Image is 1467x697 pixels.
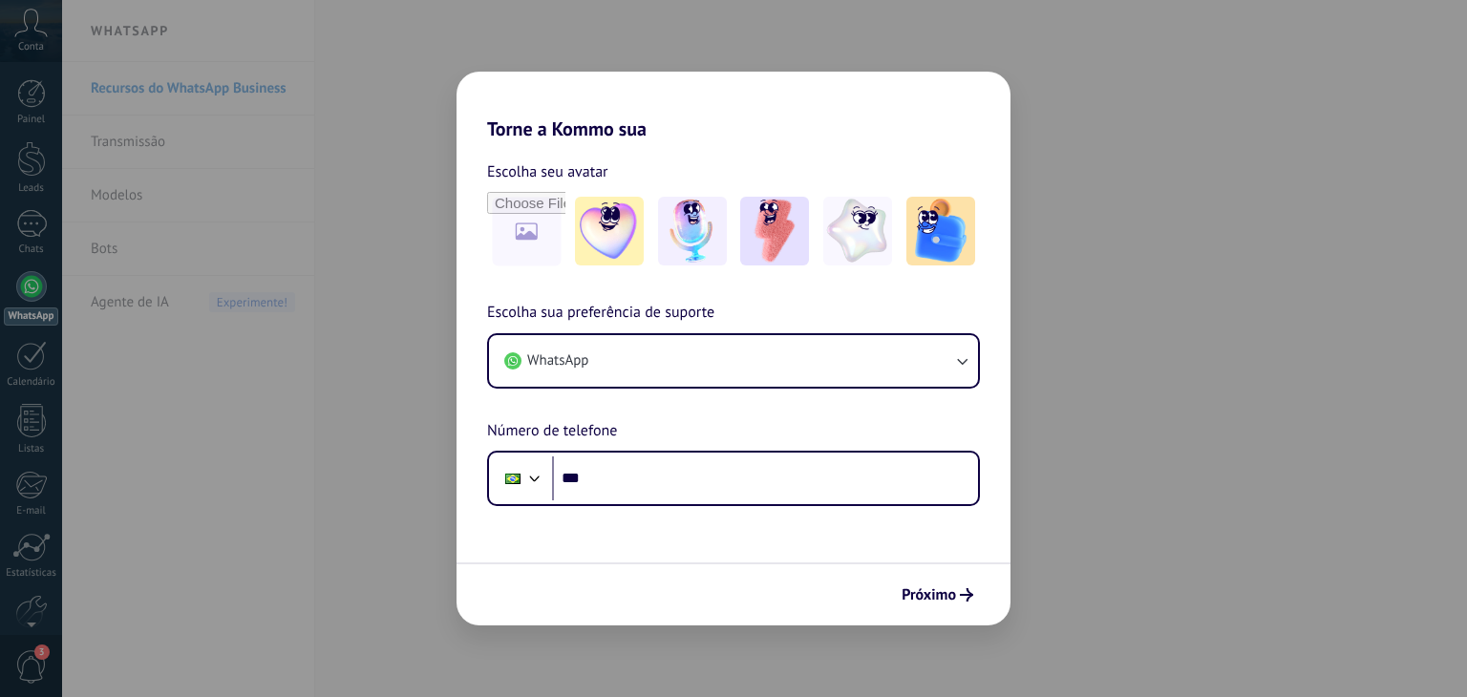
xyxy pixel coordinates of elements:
[487,301,714,326] span: Escolha sua preferência de suporte
[457,72,1010,140] h2: Torne a Kommo sua
[489,335,978,387] button: WhatsApp
[902,588,956,602] span: Próximo
[658,197,727,265] img: -2.jpeg
[527,351,588,370] span: WhatsApp
[906,197,975,265] img: -5.jpeg
[823,197,892,265] img: -4.jpeg
[575,197,644,265] img: -1.jpeg
[740,197,809,265] img: -3.jpeg
[893,579,982,611] button: Próximo
[487,419,617,444] span: Número de telefone
[495,458,531,498] div: Brazil: + 55
[487,159,608,184] span: Escolha seu avatar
